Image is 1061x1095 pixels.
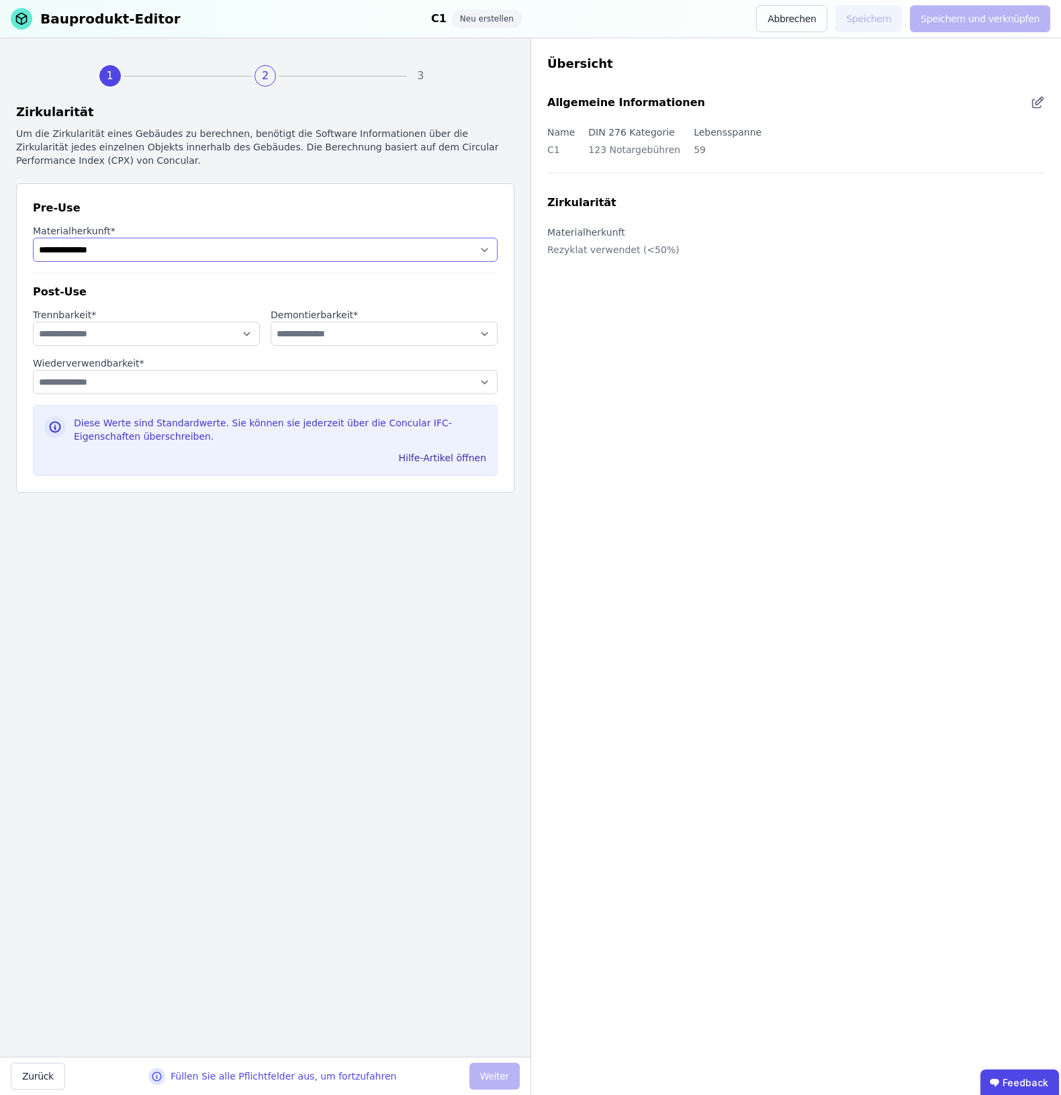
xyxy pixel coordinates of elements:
div: 2 [255,65,276,87]
div: Rezyklat verwendet (<50%) [547,240,680,267]
div: 123 Notargebühren [588,140,680,167]
label: Name [547,127,575,138]
label: audits.requiredField [33,308,260,322]
div: Zirkularität [547,195,616,211]
div: Allgemeine Informationen [547,95,705,111]
div: Pre-Use [33,200,498,216]
div: Diese Werte sind Standardwerte. Sie können sie jederzeit über die Concular IFC-Eigenschaften über... [74,416,486,448]
div: C1 [547,140,575,167]
div: Bauprodukt-Editor [40,9,181,28]
label: audits.requiredField [271,308,498,322]
div: Zirkularität [16,103,514,122]
div: C1 [431,9,447,28]
button: Abbrechen [756,5,827,32]
div: Neu erstellen [452,9,522,28]
button: Speichern und verknüpfen [910,5,1050,32]
div: Übersicht [547,54,1045,73]
label: DIN 276 Kategorie [588,127,674,138]
div: Um die Zirkularität eines Gebäudes zu berechnen, benötigt die Software Informationen über die Zir... [16,127,514,167]
button: Speichern [835,5,902,32]
div: 3 [410,65,431,87]
div: 59 [694,140,762,167]
div: Füllen Sie alle Pflichtfelder aus, um fortzufahren [171,1069,396,1083]
label: audits.requiredField [33,356,498,370]
button: Hilfe-Artikel öffnen [394,447,492,469]
label: Lebensspanne [694,127,762,138]
div: Post-Use [33,284,498,300]
label: audits.requiredField [33,224,498,238]
button: Weiter [469,1063,520,1090]
button: Zurück [11,1063,65,1090]
div: 1 [99,65,121,87]
label: Materialherkunft [547,227,625,238]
